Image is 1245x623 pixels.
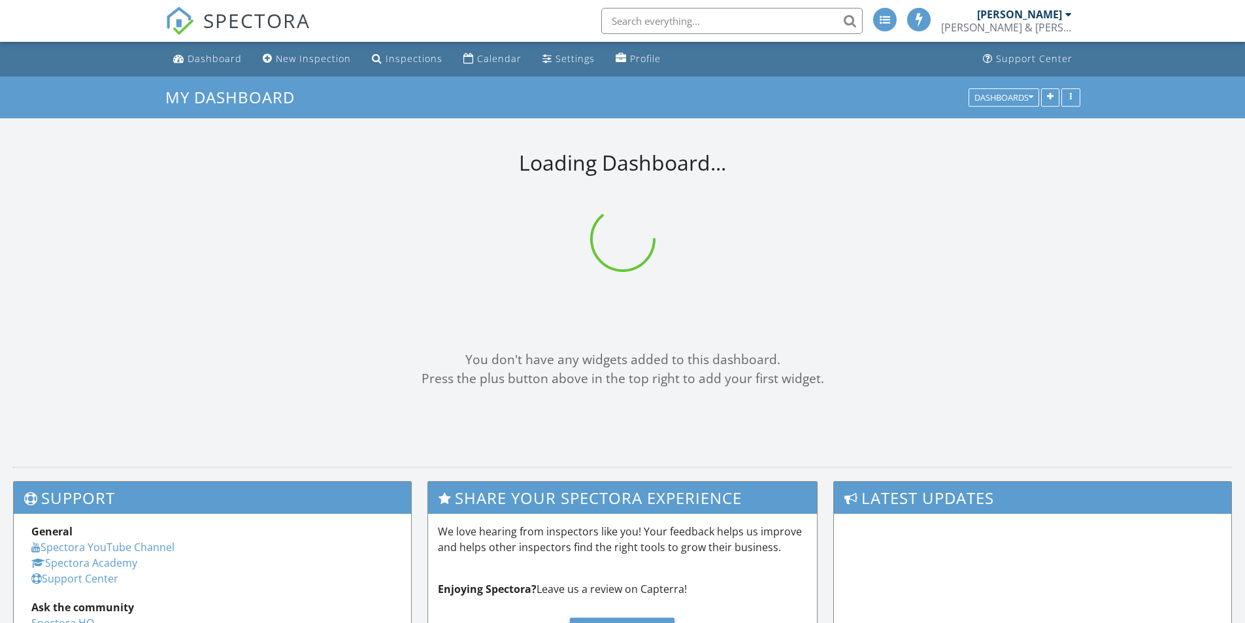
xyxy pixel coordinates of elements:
[978,47,1078,71] a: Support Center
[428,482,818,514] h3: Share Your Spectora Experience
[969,88,1039,107] button: Dashboards
[477,52,522,65] div: Calendar
[31,599,393,615] div: Ask the community
[386,52,442,65] div: Inspections
[438,582,537,596] strong: Enjoying Spectora?
[13,350,1232,369] div: You don't have any widgets added to this dashboard.
[165,18,310,45] a: SPECTORA
[996,52,1072,65] div: Support Center
[165,7,194,35] img: The Best Home Inspection Software - Spectora
[165,86,306,108] a: My Dashboard
[168,47,247,71] a: Dashboard
[31,524,73,539] strong: General
[537,47,600,71] a: Settings
[974,93,1033,102] div: Dashboards
[257,47,356,71] a: New Inspection
[14,482,411,514] h3: Support
[438,524,808,555] p: We love hearing from inspectors like you! Your feedback helps us improve and helps other inspecto...
[458,47,527,71] a: Calendar
[610,47,666,71] a: Profile
[203,7,310,34] span: SPECTORA
[31,540,174,554] a: Spectora YouTube Channel
[438,581,808,597] p: Leave us a review on Capterra!
[601,8,863,34] input: Search everything...
[367,47,448,71] a: Inspections
[834,482,1231,514] h3: Latest Updates
[556,52,595,65] div: Settings
[941,21,1072,34] div: Bryan & Bryan Inspections
[31,556,137,570] a: Spectora Academy
[276,52,351,65] div: New Inspection
[13,369,1232,388] div: Press the plus button above in the top right to add your first widget.
[977,8,1062,21] div: [PERSON_NAME]
[630,52,661,65] div: Profile
[188,52,242,65] div: Dashboard
[31,571,118,586] a: Support Center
